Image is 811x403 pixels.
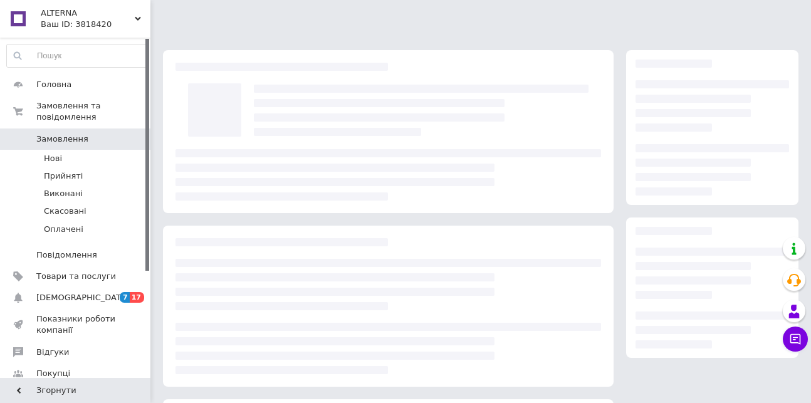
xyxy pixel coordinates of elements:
span: Замовлення та повідомлення [36,100,150,123]
span: Відгуки [36,347,69,358]
span: Нові [44,153,62,164]
input: Пошук [7,44,147,67]
span: ALTERNA [41,8,135,19]
span: [DEMOGRAPHIC_DATA] [36,292,129,303]
span: Товари та послуги [36,271,116,282]
span: Замовлення [36,133,88,145]
span: Показники роботи компанії [36,313,116,336]
span: Скасовані [44,206,86,217]
span: Покупці [36,368,70,379]
span: 17 [130,292,144,303]
span: Головна [36,79,71,90]
span: 7 [120,292,130,303]
div: Ваш ID: 3818420 [41,19,150,30]
button: Чат з покупцем [783,327,808,352]
span: Повідомлення [36,249,97,261]
span: Оплачені [44,224,83,235]
span: Виконані [44,188,83,199]
span: Прийняті [44,170,83,182]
